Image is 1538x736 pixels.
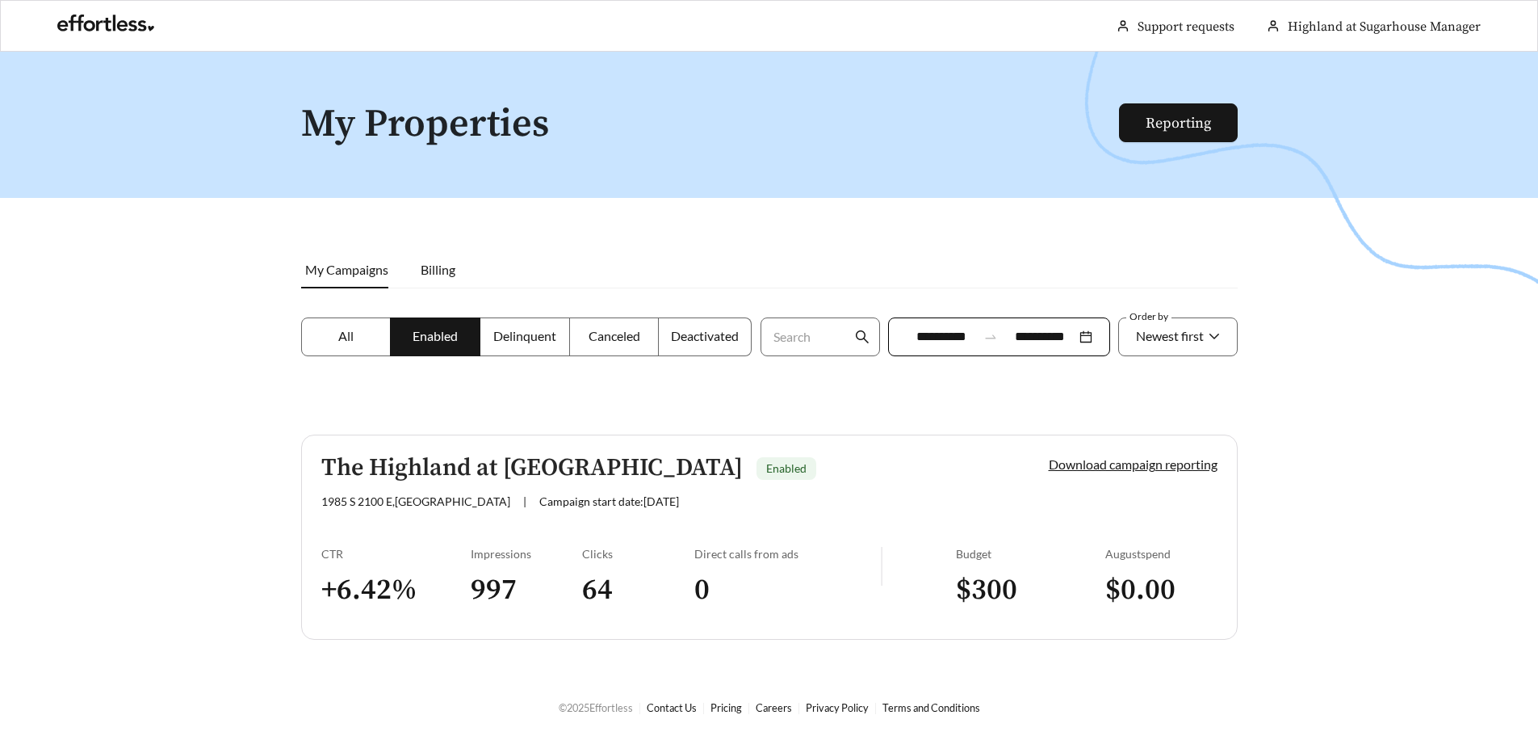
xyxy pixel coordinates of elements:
a: Support requests [1138,19,1234,35]
div: CTR [321,547,471,561]
span: swap-right [983,330,998,344]
div: Clicks [582,547,694,561]
span: to [983,330,998,344]
h3: + 6.42 % [321,572,471,608]
a: Download campaign reporting [1049,456,1217,472]
span: Campaign start date: [DATE] [539,494,679,508]
span: Enabled [766,461,807,475]
h3: 0 [694,572,881,608]
span: | [523,494,526,508]
span: Canceled [589,328,640,343]
div: Impressions [471,547,583,561]
span: Billing [421,262,455,277]
div: Budget [956,547,1105,561]
a: The Highland at [GEOGRAPHIC_DATA]Enabled1985 S 2100 E,[GEOGRAPHIC_DATA]|Campaign start date:[DATE... [301,435,1238,640]
h3: 997 [471,572,583,608]
span: Deactivated [671,328,739,343]
h3: 64 [582,572,694,608]
span: All [338,328,354,343]
div: Direct calls from ads [694,547,881,561]
h1: My Properties [301,103,1121,146]
div: August spend [1105,547,1217,561]
span: 1985 S 2100 E , [GEOGRAPHIC_DATA] [321,494,510,508]
span: search [855,330,870,344]
span: Highland at Sugarhouse Manager [1288,19,1481,35]
span: My Campaigns [305,262,388,277]
span: Enabled [413,328,458,343]
h3: $ 0.00 [1105,572,1217,608]
a: Reporting [1146,114,1211,132]
span: Delinquent [493,328,556,343]
img: line [881,547,882,586]
span: Newest first [1136,328,1204,343]
h3: $ 300 [956,572,1105,608]
h5: The Highland at [GEOGRAPHIC_DATA] [321,455,743,482]
button: Reporting [1119,103,1238,142]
